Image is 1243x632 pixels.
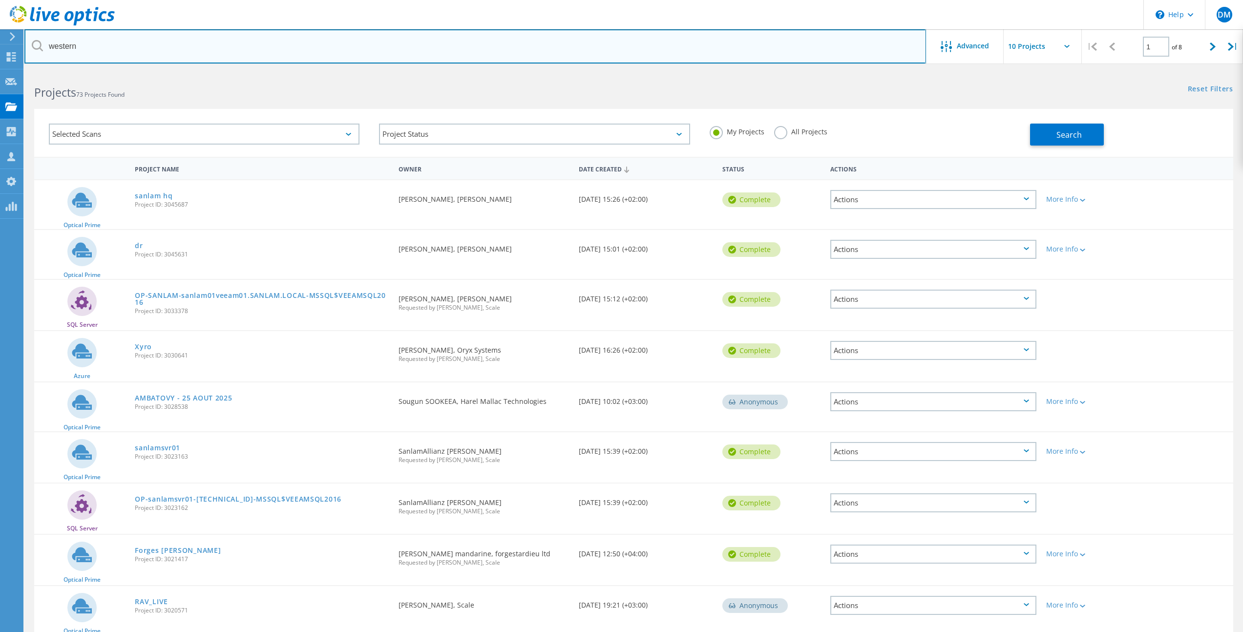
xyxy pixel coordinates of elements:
div: Complete [722,192,780,207]
label: All Projects [774,126,827,135]
div: Complete [722,496,780,510]
b: Projects [34,84,76,100]
div: Actions [830,341,1036,360]
span: SQL Server [67,322,98,328]
span: Requested by [PERSON_NAME], Scale [399,305,569,311]
a: AMBATOVY - 25 AOUT 2025 [135,395,232,401]
div: Actions [830,493,1036,512]
span: Project ID: 3045631 [135,252,389,257]
div: [PERSON_NAME] mandarine, forgestardieu ltd [394,535,573,575]
span: Requested by [PERSON_NAME], Scale [399,508,569,514]
span: Optical Prime [63,272,101,278]
a: RAV_LIVE [135,598,168,605]
a: sanlamsvr01 [135,444,180,451]
div: Complete [722,547,780,562]
a: Reset Filters [1188,85,1233,94]
span: Requested by [PERSON_NAME], Scale [399,560,569,566]
div: Complete [722,444,780,459]
div: More Info [1046,550,1132,557]
div: Actions [830,392,1036,411]
span: Requested by [PERSON_NAME], Scale [399,356,569,362]
div: Selected Scans [49,124,359,145]
div: SanlamAllianz [PERSON_NAME] [394,432,573,473]
div: Actions [825,159,1041,177]
div: Status [717,159,825,177]
div: Actions [830,190,1036,209]
div: Project Status [379,124,690,145]
span: Advanced [957,42,989,49]
svg: \n [1156,10,1164,19]
div: | [1223,29,1243,64]
div: | [1082,29,1102,64]
div: [PERSON_NAME], [PERSON_NAME] [394,230,573,262]
input: Search projects by name, owner, ID, company, etc [24,29,926,63]
div: Actions [830,240,1036,259]
div: [PERSON_NAME], Oryx Systems [394,331,573,372]
span: SQL Server [67,526,98,531]
div: More Info [1046,246,1132,253]
span: Project ID: 3033378 [135,308,389,314]
label: My Projects [710,126,764,135]
span: Project ID: 3021417 [135,556,389,562]
div: [PERSON_NAME], [PERSON_NAME] [394,180,573,212]
div: Date Created [574,159,718,178]
a: OP-SANLAM-sanlam01veeam01.SANLAM.LOCAL-MSSQL$VEEAMSQL2016 [135,292,389,306]
span: of 8 [1172,43,1182,51]
div: [DATE] 15:01 (+02:00) [574,230,718,262]
div: Actions [830,596,1036,615]
span: Project ID: 3023163 [135,454,389,460]
div: [PERSON_NAME], Scale [394,586,573,618]
div: Actions [830,545,1036,564]
div: [PERSON_NAME], [PERSON_NAME] [394,280,573,320]
div: Anonymous [722,395,788,409]
div: [DATE] 10:02 (+03:00) [574,382,718,415]
a: Xyro [135,343,152,350]
span: Search [1056,129,1082,140]
a: dr [135,242,143,249]
span: Project ID: 3045687 [135,202,389,208]
button: Search [1030,124,1104,146]
div: Anonymous [722,598,788,613]
span: Project ID: 3023162 [135,505,389,511]
span: Project ID: 3020571 [135,608,389,613]
div: Owner [394,159,573,177]
div: [DATE] 15:39 (+02:00) [574,432,718,464]
span: Optical Prime [63,474,101,480]
div: Complete [722,292,780,307]
div: Actions [830,442,1036,461]
div: [DATE] 15:12 (+02:00) [574,280,718,312]
div: [DATE] 16:26 (+02:00) [574,331,718,363]
span: Project ID: 3030641 [135,353,389,358]
a: Live Optics Dashboard [10,21,115,27]
div: More Info [1046,196,1132,203]
span: Optical Prime [63,424,101,430]
a: sanlam hq [135,192,172,199]
div: More Info [1046,398,1132,405]
span: Requested by [PERSON_NAME], Scale [399,457,569,463]
div: [DATE] 15:26 (+02:00) [574,180,718,212]
a: OP-sanlamsvr01-[TECHNICAL_ID]-MSSQL$VEEAMSQL2016 [135,496,341,503]
span: Optical Prime [63,577,101,583]
div: More Info [1046,448,1132,455]
span: Azure [74,373,90,379]
div: [DATE] 12:50 (+04:00) [574,535,718,567]
div: Actions [830,290,1036,309]
div: Sougun SOOKEEA, Harel Mallac Technologies [394,382,573,415]
span: Project ID: 3028538 [135,404,389,410]
div: Complete [722,343,780,358]
div: SanlamAllianz [PERSON_NAME] [394,484,573,524]
a: Forges [PERSON_NAME] [135,547,221,554]
div: Project Name [130,159,394,177]
span: Optical Prime [63,222,101,228]
div: [DATE] 15:39 (+02:00) [574,484,718,516]
span: 73 Projects Found [76,90,125,99]
div: [DATE] 19:21 (+03:00) [574,586,718,618]
div: More Info [1046,602,1132,609]
span: DM [1218,11,1231,19]
div: Complete [722,242,780,257]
